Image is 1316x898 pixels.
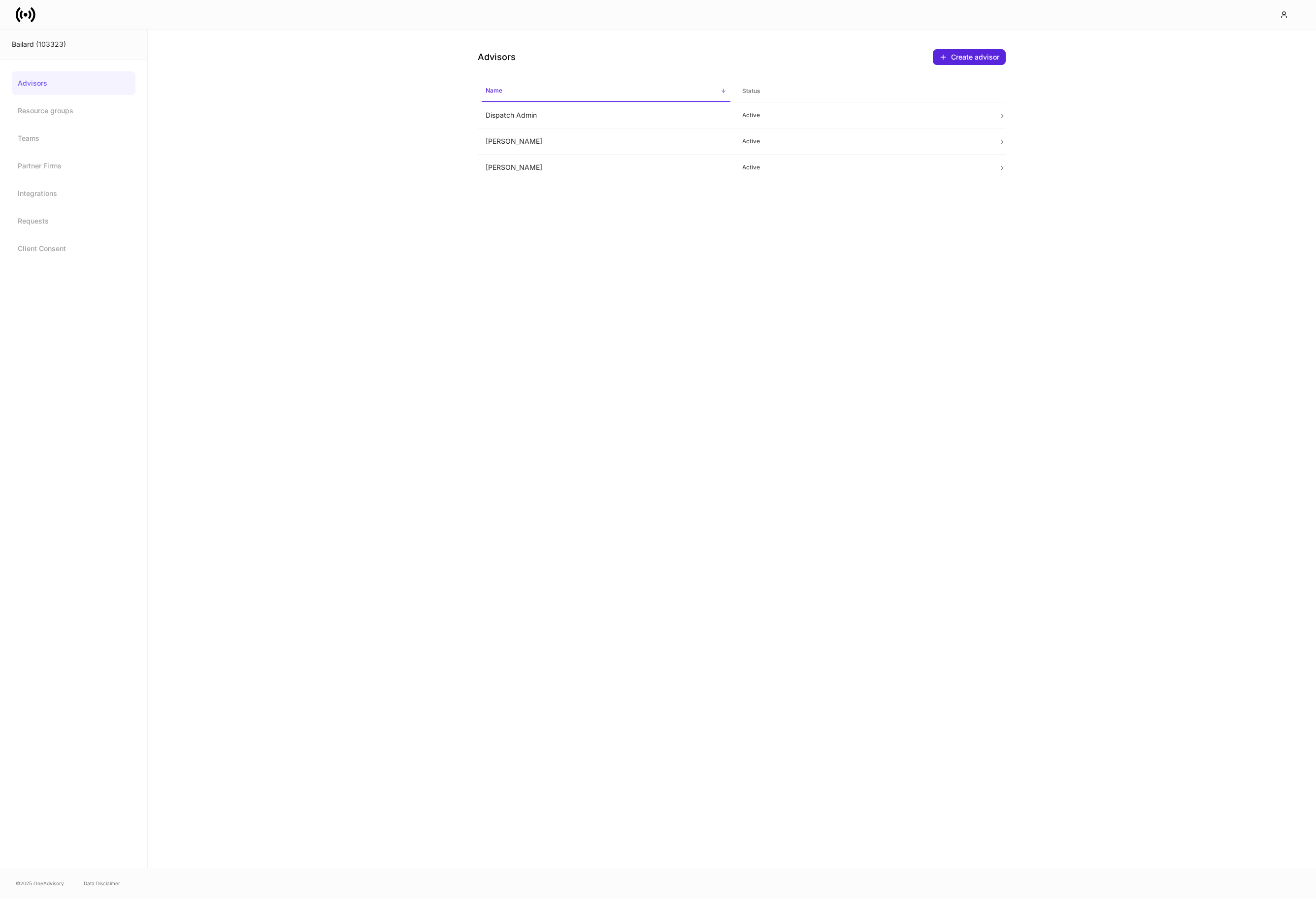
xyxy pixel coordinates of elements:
a: Data Disclaimer [84,879,120,887]
h4: Advisors [478,51,516,63]
button: Create advisor [933,49,1006,65]
a: Partner Firms [12,154,135,178]
a: Teams [12,127,135,150]
div: Create advisor [939,53,999,61]
td: [PERSON_NAME] [478,128,734,155]
td: Dispatch Admin [478,102,734,128]
a: Requests [12,209,135,233]
td: [PERSON_NAME] [478,155,734,181]
p: Active [742,163,983,171]
a: Advisors [12,71,135,95]
h6: Status [742,86,760,96]
p: Active [742,111,983,119]
span: © 2025 OneAdvisory [16,879,64,887]
a: Integrations [12,182,135,205]
h6: Name [486,86,502,95]
a: Client Consent [12,237,135,260]
div: Bailard (103323) [12,39,135,49]
a: Resource groups [12,99,135,123]
span: Name [482,81,730,102]
p: Active [742,137,983,145]
span: Status [738,81,987,101]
